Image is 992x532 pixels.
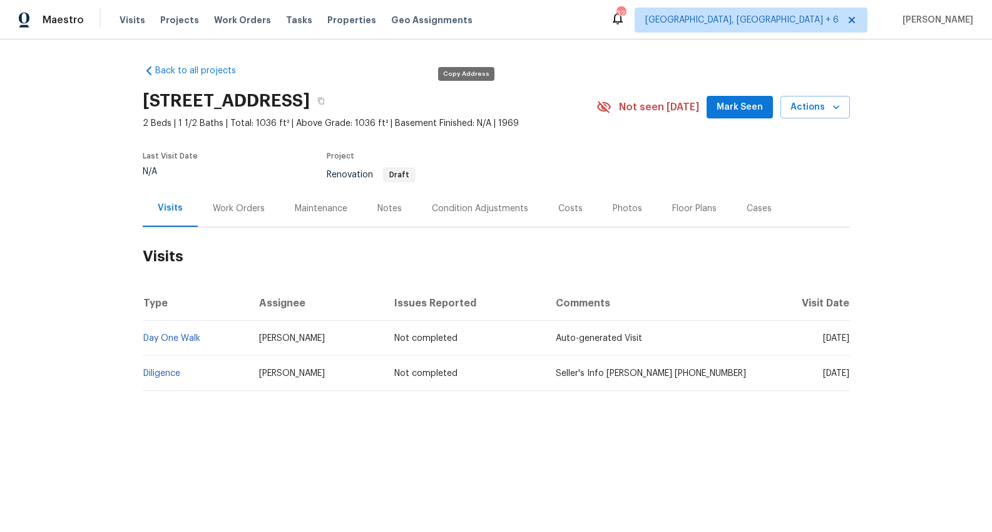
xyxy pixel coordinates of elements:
[616,8,625,20] div: 323
[556,369,746,378] span: Seller's Info [PERSON_NAME] [PHONE_NUMBER]
[780,96,850,119] button: Actions
[213,202,265,215] div: Work Orders
[546,286,758,321] th: Comments
[214,14,271,26] span: Work Orders
[143,65,263,77] a: Back to all projects
[558,202,583,215] div: Costs
[120,14,145,26] span: Visits
[391,14,473,26] span: Geo Assignments
[286,16,312,24] span: Tasks
[790,100,840,115] span: Actions
[327,14,376,26] span: Properties
[384,286,545,321] th: Issues Reported
[707,96,773,119] button: Mark Seen
[327,152,354,160] span: Project
[143,369,180,378] a: Diligence
[556,334,642,343] span: Auto-generated Visit
[619,101,699,113] span: Not seen [DATE]
[717,100,763,115] span: Mark Seen
[143,227,850,286] h2: Visits
[897,14,973,26] span: [PERSON_NAME]
[394,369,458,378] span: Not completed
[143,95,310,107] h2: [STREET_ADDRESS]
[384,171,414,179] span: Draft
[823,369,849,378] span: [DATE]
[259,369,325,378] span: [PERSON_NAME]
[747,202,772,215] div: Cases
[432,202,528,215] div: Condition Adjustments
[394,334,458,343] span: Not completed
[43,14,84,26] span: Maestro
[143,286,250,321] th: Type
[259,334,325,343] span: [PERSON_NAME]
[143,334,200,343] a: Day One Walk
[823,334,849,343] span: [DATE]
[758,286,850,321] th: Visit Date
[160,14,199,26] span: Projects
[143,152,198,160] span: Last Visit Date
[327,170,416,179] span: Renovation
[295,202,347,215] div: Maintenance
[645,14,839,26] span: [GEOGRAPHIC_DATA], [GEOGRAPHIC_DATA] + 6
[377,202,402,215] div: Notes
[672,202,717,215] div: Floor Plans
[143,117,596,130] span: 2 Beds | 1 1/2 Baths | Total: 1036 ft² | Above Grade: 1036 ft² | Basement Finished: N/A | 1969
[249,286,384,321] th: Assignee
[613,202,642,215] div: Photos
[158,202,183,214] div: Visits
[143,167,198,176] div: N/A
